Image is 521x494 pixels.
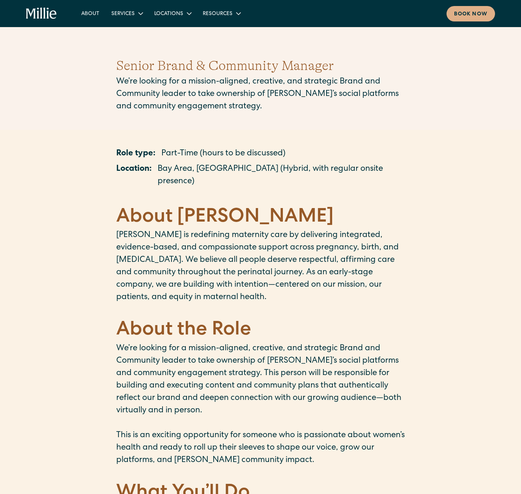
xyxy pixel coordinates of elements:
[197,7,246,20] div: Resources
[203,10,232,18] div: Resources
[116,321,251,340] strong: About the Role
[105,7,148,20] div: Services
[154,10,183,18] div: Locations
[116,163,152,188] p: Location:
[116,417,405,430] p: ‍
[26,8,57,20] a: home
[75,7,105,20] a: About
[116,430,405,467] p: This is an exciting opportunity for someone who is passionate about women’s health and ready to r...
[116,208,334,228] strong: About [PERSON_NAME]
[116,343,405,417] p: We’re looking for a mission-aligned, creative, and strategic Brand and Community leader to take o...
[116,76,405,113] p: We’re looking for a mission-aligned, creative, and strategic Brand and Community leader to take o...
[116,304,405,316] p: ‍
[161,148,286,160] p: Part-Time (hours to be discussed)
[148,7,197,20] div: Locations
[116,56,405,76] h1: Senior Brand & Community Manager
[116,230,405,304] p: [PERSON_NAME] is redefining maternity care by delivering integrated, evidence-based, and compassi...
[447,6,495,21] a: Book now
[454,11,488,18] div: Book now
[116,467,405,479] p: ‍
[158,163,405,188] p: Bay Area, [GEOGRAPHIC_DATA] (Hybrid, with regular onsite presence)
[111,10,135,18] div: Services
[116,148,155,160] p: Role type:
[116,191,405,204] p: ‍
